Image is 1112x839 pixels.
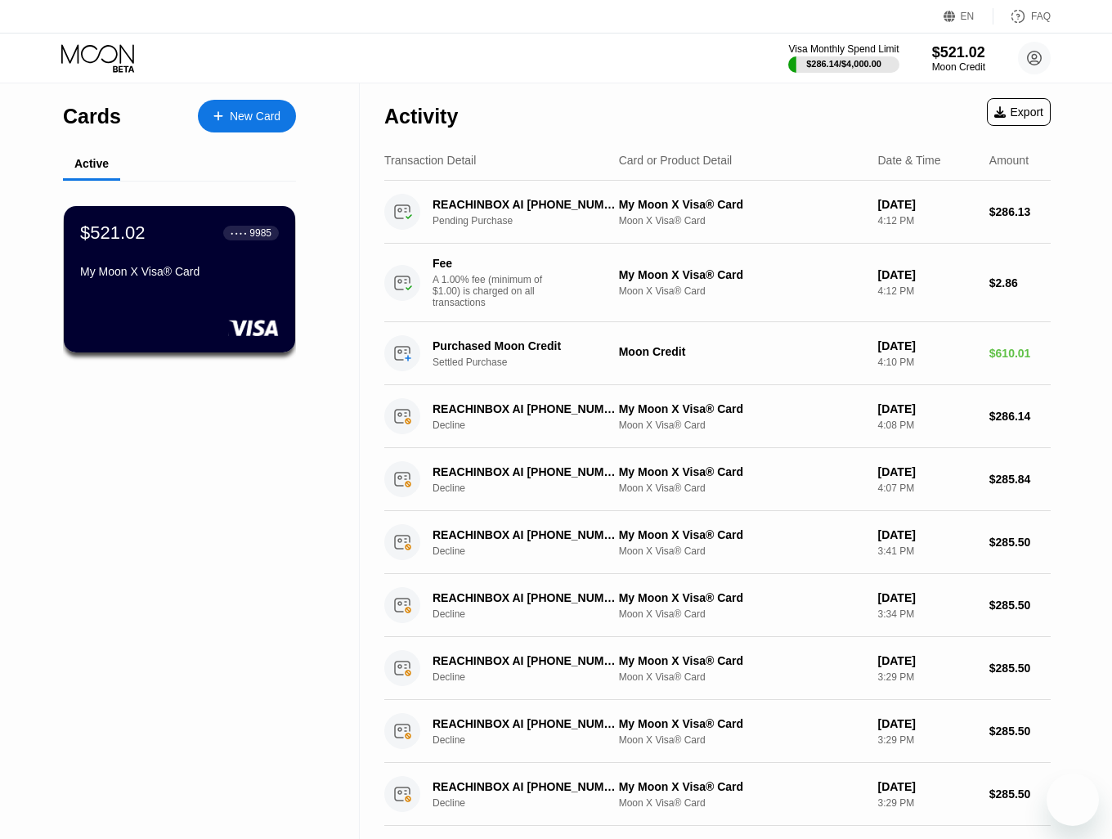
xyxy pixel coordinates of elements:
[932,44,985,73] div: $521.02Moon Credit
[433,339,618,352] div: Purchased Moon Credit
[877,465,975,478] div: [DATE]
[433,654,618,667] div: REACHINBOX AI [PHONE_NUMBER] US
[932,44,985,61] div: $521.02
[433,274,555,308] div: A 1.00% fee (minimum of $1.00) is charged on all transactions
[74,157,109,170] div: Active
[877,285,975,297] div: 4:12 PM
[788,43,899,73] div: Visa Monthly Spend Limit$286.14/$4,000.00
[877,215,975,227] div: 4:12 PM
[1047,774,1099,826] iframe: Button to launch messaging window
[989,787,1051,801] div: $285.50
[619,717,865,730] div: My Moon X Visa® Card
[619,545,865,557] div: Moon X Visa® Card
[619,465,865,478] div: My Moon X Visa® Card
[877,734,975,746] div: 3:29 PM
[384,244,1051,322] div: FeeA 1.00% fee (minimum of $1.00) is charged on all transactionsMy Moon X Visa® CardMoon X Visa® ...
[994,105,1043,119] div: Export
[384,700,1051,763] div: REACHINBOX AI [PHONE_NUMBER] USDeclineMy Moon X Visa® CardMoon X Visa® Card[DATE]3:29 PM$285.50
[384,154,476,167] div: Transaction Detail
[877,654,975,667] div: [DATE]
[619,285,865,297] div: Moon X Visa® Card
[619,591,865,604] div: My Moon X Visa® Card
[80,265,279,278] div: My Moon X Visa® Card
[433,591,618,604] div: REACHINBOX AI [PHONE_NUMBER] US
[619,215,865,227] div: Moon X Visa® Card
[619,608,865,620] div: Moon X Visa® Card
[989,154,1029,167] div: Amount
[619,734,865,746] div: Moon X Visa® Card
[989,536,1051,549] div: $285.50
[231,231,247,236] div: ● ● ● ●
[877,717,975,730] div: [DATE]
[619,654,865,667] div: My Moon X Visa® Card
[384,105,458,128] div: Activity
[619,797,865,809] div: Moon X Visa® Card
[433,215,632,227] div: Pending Purchase
[877,528,975,541] div: [DATE]
[433,734,632,746] div: Decline
[80,222,146,244] div: $521.02
[433,419,632,431] div: Decline
[877,591,975,604] div: [DATE]
[989,473,1051,486] div: $285.84
[877,780,975,793] div: [DATE]
[384,181,1051,244] div: REACHINBOX AI [PHONE_NUMBER] USPending PurchaseMy Moon X Visa® CardMoon X Visa® Card[DATE]4:12 PM...
[433,797,632,809] div: Decline
[433,671,632,683] div: Decline
[384,574,1051,637] div: REACHINBOX AI [PHONE_NUMBER] USDeclineMy Moon X Visa® CardMoon X Visa® Card[DATE]3:34 PM$285.50
[932,61,985,73] div: Moon Credit
[989,205,1051,218] div: $286.13
[433,780,618,793] div: REACHINBOX AI [PHONE_NUMBER] US
[989,410,1051,423] div: $286.14
[384,637,1051,700] div: REACHINBOX AI [PHONE_NUMBER] USDeclineMy Moon X Visa® CardMoon X Visa® Card[DATE]3:29 PM$285.50
[433,198,618,211] div: REACHINBOX AI [PHONE_NUMBER] US
[619,482,865,494] div: Moon X Visa® Card
[961,11,975,22] div: EN
[619,198,865,211] div: My Moon X Visa® Card
[877,402,975,415] div: [DATE]
[63,105,121,128] div: Cards
[619,345,865,358] div: Moon Credit
[384,448,1051,511] div: REACHINBOX AI [PHONE_NUMBER] USDeclineMy Moon X Visa® CardMoon X Visa® Card[DATE]4:07 PM$285.84
[944,8,993,25] div: EN
[384,511,1051,574] div: REACHINBOX AI [PHONE_NUMBER] USDeclineMy Moon X Visa® CardMoon X Visa® Card[DATE]3:41 PM$285.50
[877,797,975,809] div: 3:29 PM
[619,528,865,541] div: My Moon X Visa® Card
[877,482,975,494] div: 4:07 PM
[877,268,975,281] div: [DATE]
[1031,11,1051,22] div: FAQ
[433,717,618,730] div: REACHINBOX AI [PHONE_NUMBER] US
[384,322,1051,385] div: Purchased Moon CreditSettled PurchaseMoon Credit[DATE]4:10 PM$610.01
[433,528,618,541] div: REACHINBOX AI [PHONE_NUMBER] US
[993,8,1051,25] div: FAQ
[877,608,975,620] div: 3:34 PM
[877,545,975,557] div: 3:41 PM
[806,59,881,69] div: $286.14 / $4,000.00
[433,402,618,415] div: REACHINBOX AI [PHONE_NUMBER] US
[619,402,865,415] div: My Moon X Visa® Card
[989,347,1051,360] div: $610.01
[384,763,1051,826] div: REACHINBOX AI [PHONE_NUMBER] USDeclineMy Moon X Visa® CardMoon X Visa® Card[DATE]3:29 PM$285.50
[877,419,975,431] div: 4:08 PM
[619,268,865,281] div: My Moon X Visa® Card
[877,357,975,368] div: 4:10 PM
[989,662,1051,675] div: $285.50
[249,227,271,239] div: 9985
[877,671,975,683] div: 3:29 PM
[877,154,940,167] div: Date & Time
[987,98,1051,126] div: Export
[619,671,865,683] div: Moon X Visa® Card
[384,385,1051,448] div: REACHINBOX AI [PHONE_NUMBER] USDeclineMy Moon X Visa® CardMoon X Visa® Card[DATE]4:08 PM$286.14
[619,419,865,431] div: Moon X Visa® Card
[619,780,865,793] div: My Moon X Visa® Card
[989,725,1051,738] div: $285.50
[989,276,1051,289] div: $2.86
[433,608,632,620] div: Decline
[433,465,618,478] div: REACHINBOX AI [PHONE_NUMBER] US
[230,110,280,123] div: New Card
[788,43,899,55] div: Visa Monthly Spend Limit
[433,257,547,270] div: Fee
[433,482,632,494] div: Decline
[64,206,295,352] div: $521.02● ● ● ●9985My Moon X Visa® Card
